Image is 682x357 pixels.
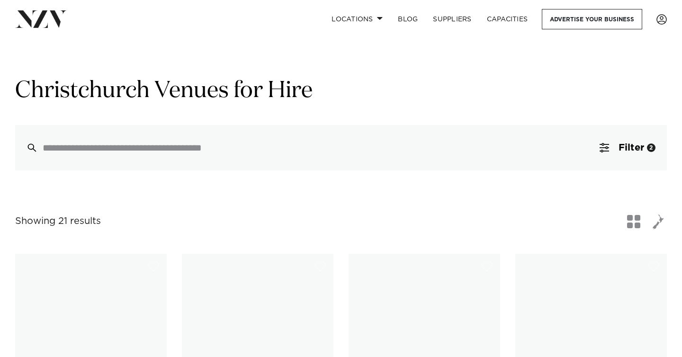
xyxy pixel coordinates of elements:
[15,214,101,229] div: Showing 21 results
[479,9,536,29] a: Capacities
[588,125,667,170] button: Filter2
[647,143,655,152] div: 2
[15,10,67,27] img: nzv-logo.png
[15,76,667,106] h1: Christchurch Venues for Hire
[390,9,425,29] a: BLOG
[619,143,644,152] span: Filter
[542,9,642,29] a: Advertise your business
[425,9,479,29] a: SUPPLIERS
[324,9,390,29] a: Locations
